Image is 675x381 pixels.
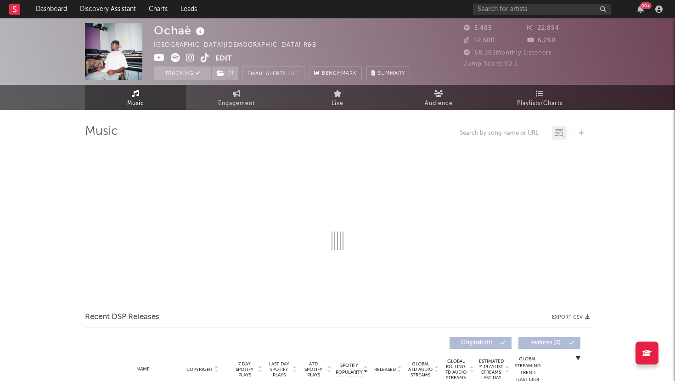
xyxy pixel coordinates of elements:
[552,315,590,320] button: Export CSV
[408,361,433,378] span: Global ATD Audio Streams
[489,85,590,110] a: Playlists/Charts
[425,98,453,109] span: Audience
[450,337,512,349] button: Originals(0)
[127,98,144,109] span: Music
[637,6,644,13] button: 99+
[366,66,410,80] button: Summary
[288,72,299,77] em: Off
[154,40,327,51] div: [GEOGRAPHIC_DATA] | [DEMOGRAPHIC_DATA] R&B
[332,98,343,109] span: Live
[527,38,556,44] span: 6,260
[378,71,405,76] span: Summary
[85,312,159,323] span: Recent DSP Releases
[232,361,257,378] span: 7 Day Spotify Plays
[455,130,552,137] input: Search by song name or URL
[443,359,468,381] span: Global Rolling 7D Audio Streams
[186,85,287,110] a: Engagement
[212,66,238,80] button: (1)
[640,2,652,9] div: 99 +
[527,25,559,31] span: 22,894
[186,367,213,372] span: Copyright
[154,66,211,80] button: Tracking
[322,68,357,79] span: Benchmark
[464,50,552,56] span: 68,393 Monthly Listeners
[85,85,186,110] a: Music
[211,66,238,80] span: ( 1 )
[464,38,495,44] span: 12,500
[524,340,567,346] span: Features ( 0 )
[113,366,173,373] div: Name
[215,53,232,65] button: Edit
[301,361,326,378] span: ATD Spotify Plays
[218,98,255,109] span: Engagement
[374,367,396,372] span: Released
[464,25,492,31] span: 5,485
[517,98,562,109] span: Playlists/Charts
[473,4,611,15] input: Search for artists
[456,340,498,346] span: Originals ( 0 )
[388,85,489,110] a: Audience
[518,337,580,349] button: Features(0)
[309,66,362,80] a: Benchmark
[464,61,518,67] span: Jump Score: 90.5
[267,361,291,378] span: Last Day Spotify Plays
[336,362,363,376] span: Spotify Popularity
[287,85,388,110] a: Live
[154,23,207,38] div: Ochaè
[242,66,304,80] button: Email AlertsOff
[478,359,504,381] span: Estimated % Playlist Streams Last Day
